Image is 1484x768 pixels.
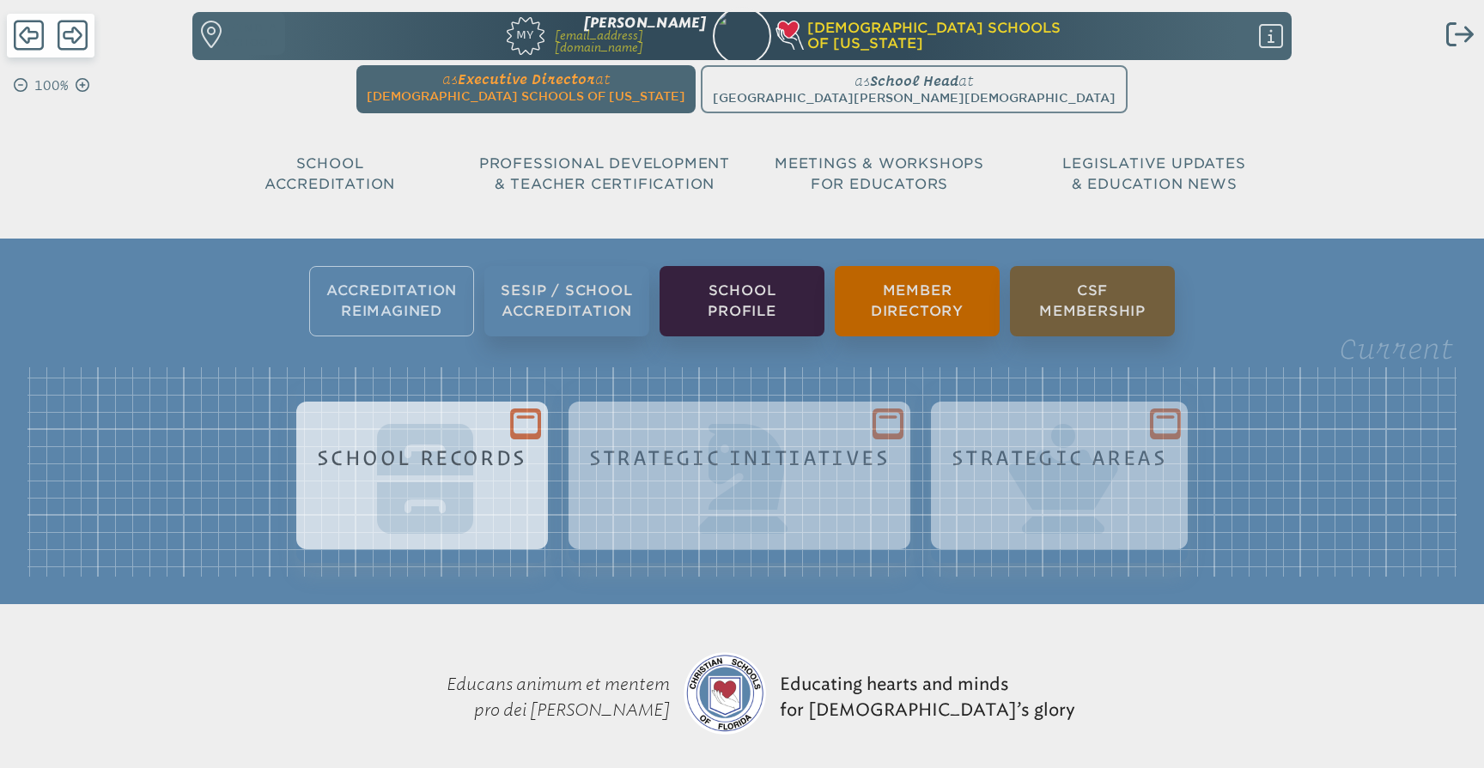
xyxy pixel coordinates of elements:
img: csf-heart-hand-light-thick-100.png [775,21,804,50]
h1: Strategic Areas [952,446,1167,469]
li: SESIP / School Accreditation [484,266,649,336]
p: [EMAIL_ADDRESS][DOMAIN_NAME] [555,30,706,53]
span: Professional Development & Teacher Certification [479,155,730,192]
span: at [595,71,610,87]
li: Member Directory [835,266,1000,336]
span: My [507,17,544,41]
a: [DEMOGRAPHIC_DATA] Schoolsof [US_STATE] [778,21,1197,52]
span: Back [14,18,44,52]
li: CSF Membership [1010,266,1175,336]
a: asExecutive Directorat[DEMOGRAPHIC_DATA] Schools of [US_STATE] [360,65,692,106]
span: Forward [58,18,88,52]
span: Legislative Updates & Education News [1062,155,1245,192]
span: as [442,71,458,87]
p: 100% [31,76,72,96]
span: [PERSON_NAME] [584,15,706,31]
p: Find a school [223,21,278,50]
li: School Profile [660,266,824,336]
h1: [DEMOGRAPHIC_DATA] Schools of [US_STATE] [778,21,1197,52]
p: Educans animum et mentem pro dei [PERSON_NAME] [402,628,677,765]
h1: Strategic Initiatives [589,446,890,469]
a: [PERSON_NAME][EMAIL_ADDRESS][DOMAIN_NAME] [555,16,706,55]
span: Executive Director [458,71,595,87]
span: [DEMOGRAPHIC_DATA] Schools of [US_STATE] [367,89,685,103]
span: Meetings & Workshops for Educators [775,155,984,192]
p: Educating hearts and minds for [DEMOGRAPHIC_DATA]’s glory [773,628,1082,765]
img: ab2f64bd-f266-4449-b109-de0db4cb3a06 [705,4,778,77]
a: My [425,13,544,54]
legend: Current [1339,333,1453,365]
h1: School Records [317,446,527,469]
span: School Accreditation [265,155,395,192]
img: csf-logo-web-colors.png [684,652,766,735]
div: Christian Schools of Florida [778,21,1290,52]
